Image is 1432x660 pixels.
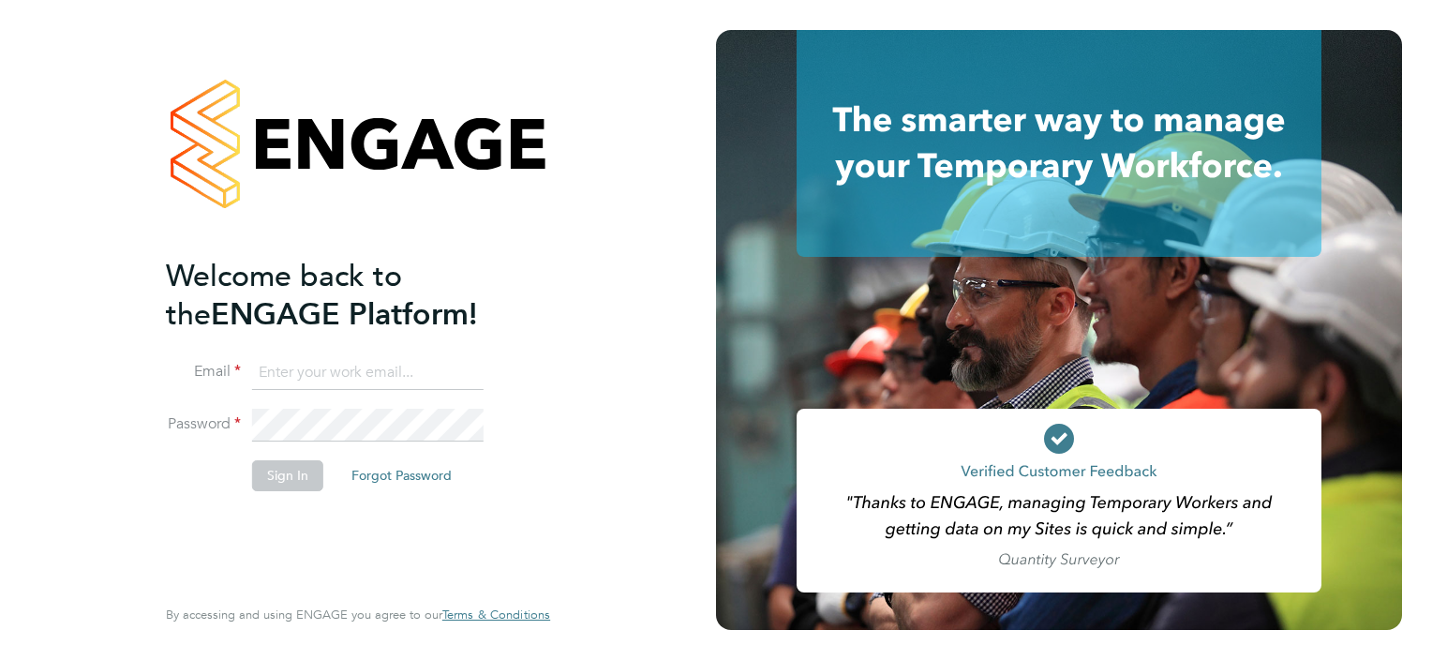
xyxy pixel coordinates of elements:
[442,607,550,622] a: Terms & Conditions
[252,356,484,390] input: Enter your work email...
[166,414,241,434] label: Password
[166,258,402,333] span: Welcome back to the
[442,607,550,622] span: Terms & Conditions
[336,460,467,490] button: Forgot Password
[166,257,531,334] h2: ENGAGE Platform!
[252,460,323,490] button: Sign In
[166,362,241,382] label: Email
[166,607,550,622] span: By accessing and using ENGAGE you agree to our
